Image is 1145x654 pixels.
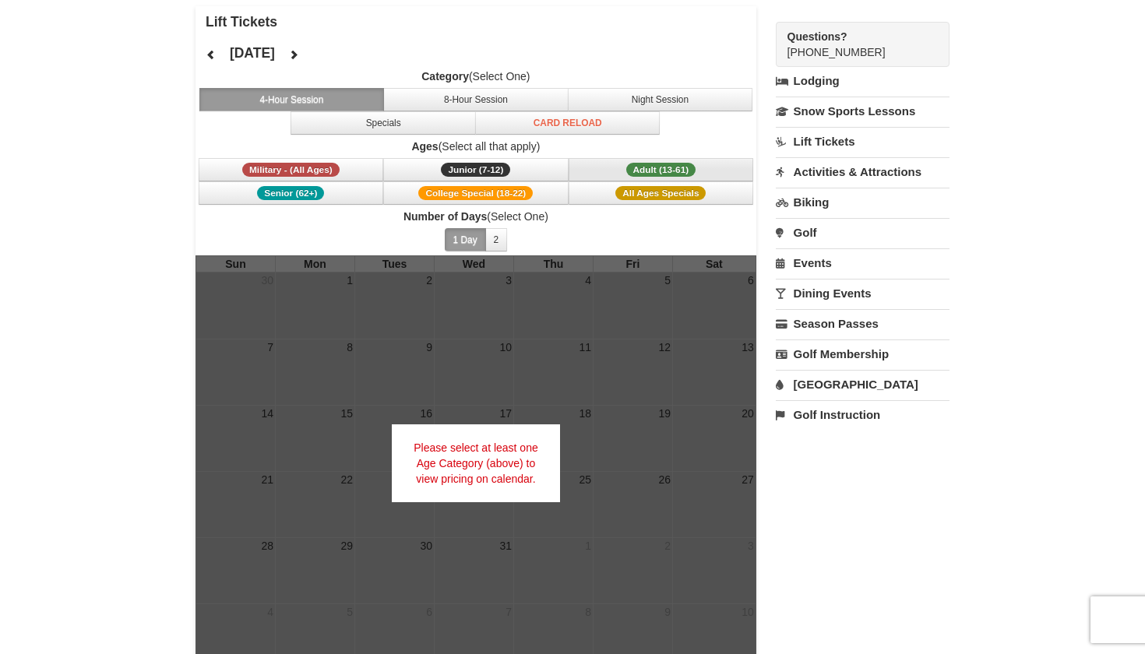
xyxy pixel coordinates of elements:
[776,309,949,338] a: Season Passes
[383,88,569,111] button: 8-Hour Session
[626,163,696,177] span: Adult (13-61)
[475,111,661,135] button: Card Reload
[242,163,340,177] span: Military - (All Ages)
[199,158,384,181] button: Military - (All Ages)
[776,67,949,95] a: Lodging
[403,210,487,223] strong: Number of Days
[776,339,949,368] a: Golf Membership
[776,218,949,247] a: Golf
[776,127,949,156] a: Lift Tickets
[776,400,949,429] a: Golf Instruction
[776,248,949,277] a: Events
[291,111,476,135] button: Specials
[776,97,949,125] a: Snow Sports Lessons
[569,181,754,205] button: All Ages Specials
[196,69,756,84] label: (Select One)
[206,14,756,30] h4: Lift Tickets
[421,70,469,83] strong: Category
[257,186,324,200] span: Senior (62+)
[199,88,385,111] button: 4-Hour Session
[196,139,756,154] label: (Select all that apply)
[569,158,754,181] button: Adult (13-61)
[196,209,756,224] label: (Select One)
[441,163,510,177] span: Junior (7-12)
[411,140,438,153] strong: Ages
[445,228,486,251] button: 1 Day
[776,370,949,399] a: [GEOGRAPHIC_DATA]
[787,29,921,58] span: [PHONE_NUMBER]
[418,186,533,200] span: College Special (18-22)
[568,88,753,111] button: Night Session
[776,279,949,308] a: Dining Events
[787,30,847,43] strong: Questions?
[776,188,949,216] a: Biking
[383,181,569,205] button: College Special (18-22)
[392,424,560,502] div: Please select at least one Age Category (above) to view pricing on calendar.
[615,186,706,200] span: All Ages Specials
[485,228,508,251] button: 2
[383,158,569,181] button: Junior (7-12)
[776,157,949,186] a: Activities & Attractions
[199,181,384,205] button: Senior (62+)
[230,45,275,61] h4: [DATE]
